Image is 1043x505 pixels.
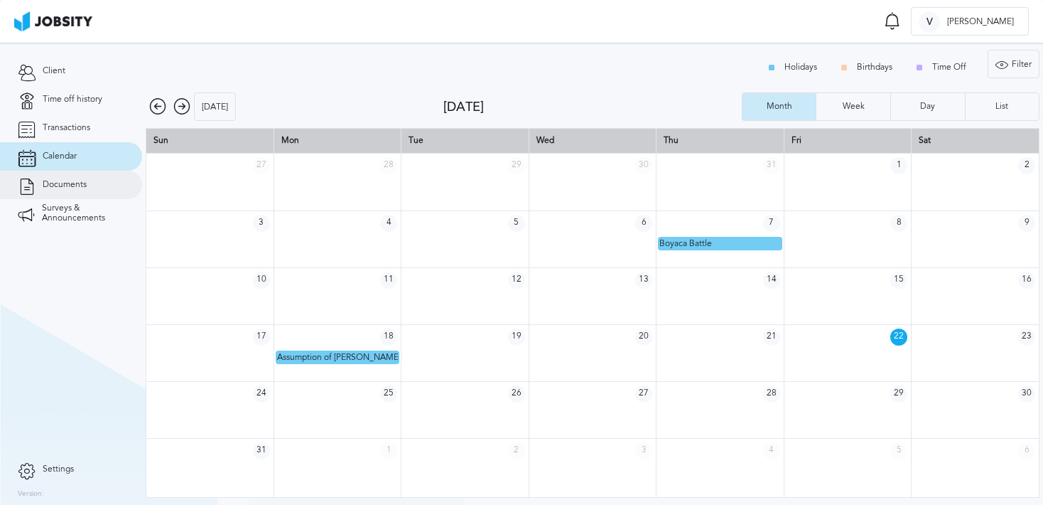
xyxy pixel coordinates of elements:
[836,102,872,112] div: Week
[508,157,525,174] span: 29
[253,442,270,459] span: 31
[253,329,270,346] span: 17
[508,272,525,289] span: 12
[253,386,270,403] span: 24
[890,442,907,459] span: 5
[763,329,780,346] span: 21
[988,50,1039,78] button: Filter
[1018,157,1035,174] span: 2
[635,157,652,174] span: 30
[890,92,965,121] button: Day
[742,92,816,121] button: Month
[940,17,1021,27] span: [PERSON_NAME]
[253,157,270,174] span: 27
[890,272,907,289] span: 15
[253,272,270,289] span: 10
[763,442,780,459] span: 4
[890,157,907,174] span: 1
[277,352,401,362] span: Assumption of [PERSON_NAME]
[508,215,525,232] span: 5
[253,215,270,232] span: 3
[988,102,1015,112] div: List
[919,135,931,145] span: Sat
[195,93,235,122] div: [DATE]
[1018,386,1035,403] span: 30
[763,157,780,174] span: 31
[43,95,102,105] span: Time off history
[890,215,907,232] span: 8
[43,464,74,474] span: Settings
[890,329,907,346] span: 22
[43,180,87,190] span: Documents
[763,272,780,289] span: 14
[380,386,397,403] span: 25
[664,135,679,145] span: Thu
[791,135,801,145] span: Fri
[1018,272,1035,289] span: 16
[443,100,741,115] div: [DATE]
[380,329,397,346] span: 18
[760,102,799,112] div: Month
[380,442,397,459] span: 1
[763,215,780,232] span: 7
[153,135,168,145] span: Sun
[913,102,942,112] div: Day
[43,151,77,161] span: Calendar
[816,92,890,121] button: Week
[43,123,90,133] span: Transactions
[988,51,1039,79] div: Filter
[635,442,652,459] span: 3
[635,386,652,403] span: 27
[42,203,124,223] span: Surveys & Announcements
[194,92,236,121] button: [DATE]
[380,272,397,289] span: 11
[43,66,65,76] span: Client
[536,135,554,145] span: Wed
[635,215,652,232] span: 6
[380,157,397,174] span: 28
[635,272,652,289] span: 13
[1018,215,1035,232] span: 9
[890,386,907,403] span: 29
[965,92,1039,121] button: List
[508,386,525,403] span: 26
[763,386,780,403] span: 28
[919,11,940,33] div: V
[635,329,652,346] span: 20
[659,238,712,248] span: Boyaca Battle
[1018,442,1035,459] span: 6
[911,7,1029,36] button: V[PERSON_NAME]
[14,11,92,31] img: ab4bad089aa723f57921c736e9817d99.png
[1018,329,1035,346] span: 23
[380,215,397,232] span: 4
[508,329,525,346] span: 19
[281,135,299,145] span: Mon
[508,442,525,459] span: 2
[409,135,423,145] span: Tue
[18,490,44,499] label: Version:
